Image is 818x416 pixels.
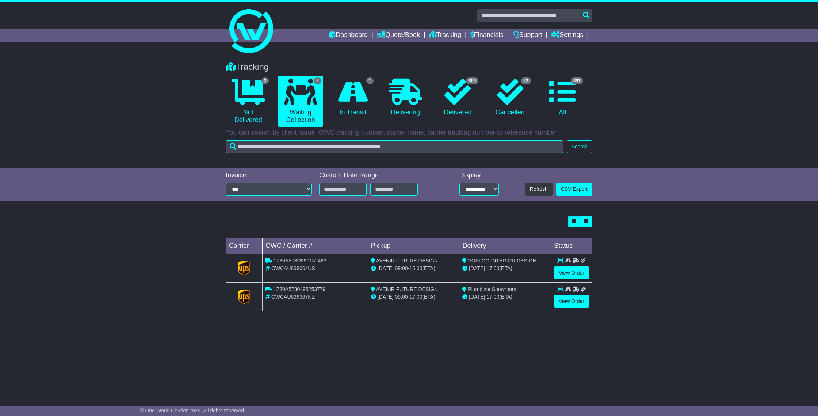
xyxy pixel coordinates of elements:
[278,76,323,127] a: 2 Waiting Collection
[371,293,456,301] div: - (ETA)
[469,265,485,271] span: [DATE]
[330,76,375,119] a: 1 In Transit
[395,265,408,271] span: 09:00
[409,294,422,300] span: 17:00
[274,258,326,264] span: 1Z30A573D990152463
[525,183,553,196] button: Refresh
[486,265,499,271] span: 17:00
[567,140,592,153] button: Search
[377,29,420,42] a: Quote/Book
[486,294,499,300] span: 17:00
[462,265,548,272] div: (ETA)
[395,294,408,300] span: 09:00
[274,286,325,292] span: 1Z30A5730495253779
[314,77,321,84] span: 2
[140,408,245,413] span: © One World Courier 2025. All rights reserved.
[554,295,589,308] a: View Order
[521,77,531,84] span: 22
[226,76,271,127] a: 3 Not Delivered
[368,238,459,254] td: Pickup
[462,293,548,301] div: (ETA)
[571,77,583,84] span: 891
[329,29,368,42] a: Dashboard
[238,261,251,276] img: GetCarrierServiceLogo
[376,286,438,292] span: AVENIR FUTURE DESIGN
[378,265,394,271] span: [DATE]
[222,62,596,72] div: Tracking
[466,77,478,84] span: 866
[226,171,312,179] div: Invoice
[226,238,263,254] td: Carrier
[556,183,592,196] a: CSV Export
[319,171,436,179] div: Custom Date Range
[513,29,542,42] a: Support
[409,265,422,271] span: 15:00
[488,76,532,119] a: 22 Cancelled
[263,238,368,254] td: OWC / Carrier #
[470,29,504,42] a: Financials
[261,77,269,84] span: 3
[468,258,536,264] span: VOSLOO INTERIOR DESIGN
[226,129,592,137] p: You can search by client name, OWC tracking number, carrier name, carrier tracking number or refe...
[551,29,583,42] a: Settings
[271,265,315,271] span: OWCAU638064US
[383,76,428,119] a: Delivering
[459,238,551,254] td: Delivery
[238,290,251,304] img: GetCarrierServiceLogo
[378,294,394,300] span: [DATE]
[554,266,589,279] a: View Order
[429,29,461,42] a: Tracking
[469,294,485,300] span: [DATE]
[366,77,374,84] span: 1
[459,171,499,179] div: Display
[435,76,480,119] a: 866 Delivered
[468,286,516,292] span: Plumbline Showroom
[551,238,592,254] td: Status
[371,265,456,272] div: - (ETA)
[376,258,438,264] span: AVENIR FUTURE DESIGN
[271,294,315,300] span: OWCAU636367NZ
[540,76,585,119] a: 891 All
